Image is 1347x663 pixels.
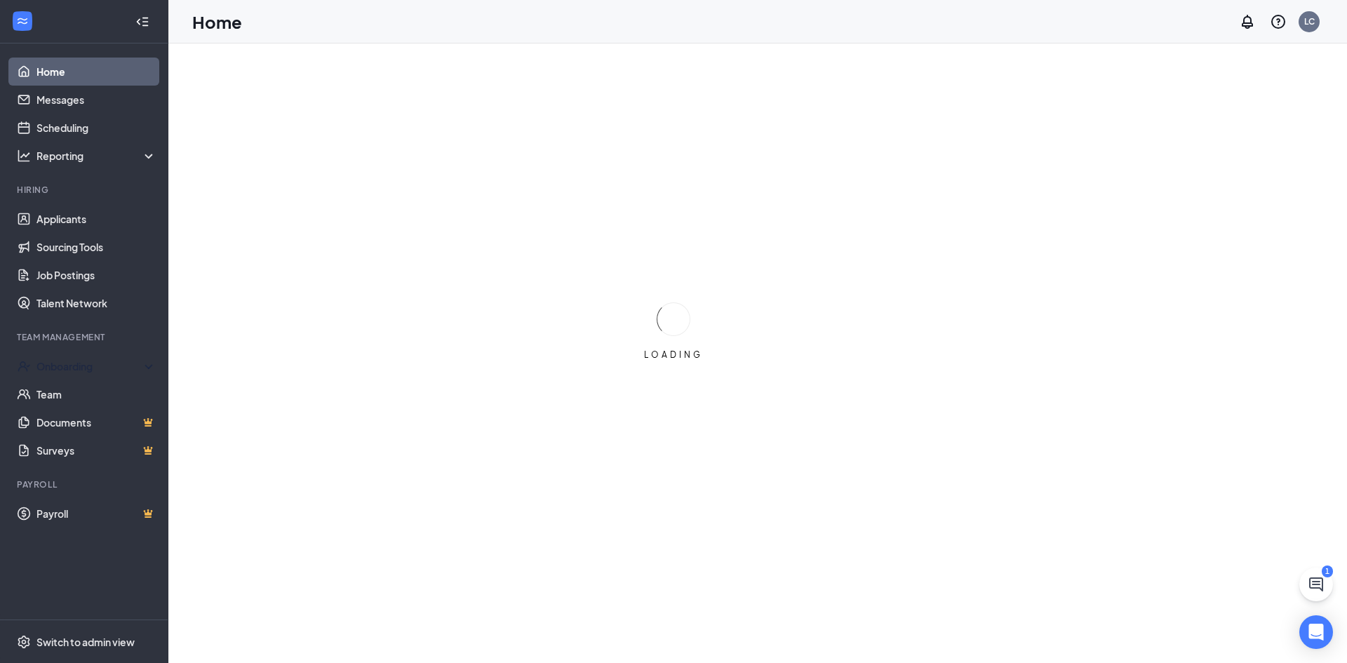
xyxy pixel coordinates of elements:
[17,184,154,196] div: Hiring
[36,233,156,261] a: Sourcing Tools
[36,149,157,163] div: Reporting
[1322,565,1333,577] div: 1
[36,289,156,317] a: Talent Network
[36,86,156,114] a: Messages
[36,436,156,464] a: SurveysCrown
[36,58,156,86] a: Home
[17,359,31,373] svg: UserCheck
[17,149,31,163] svg: Analysis
[1304,15,1315,27] div: LC
[15,14,29,28] svg: WorkstreamLogo
[1299,615,1333,649] div: Open Intercom Messenger
[1239,13,1256,30] svg: Notifications
[36,114,156,142] a: Scheduling
[17,478,154,490] div: Payroll
[192,10,242,34] h1: Home
[17,635,31,649] svg: Settings
[17,331,154,343] div: Team Management
[1270,13,1287,30] svg: QuestionInfo
[36,500,156,528] a: PayrollCrown
[36,261,156,289] a: Job Postings
[36,635,135,649] div: Switch to admin view
[1299,568,1333,601] button: ChatActive
[135,15,149,29] svg: Collapse
[36,359,145,373] div: Onboarding
[36,408,156,436] a: DocumentsCrown
[638,349,709,361] div: LOADING
[36,380,156,408] a: Team
[36,205,156,233] a: Applicants
[1308,576,1325,593] svg: ChatActive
